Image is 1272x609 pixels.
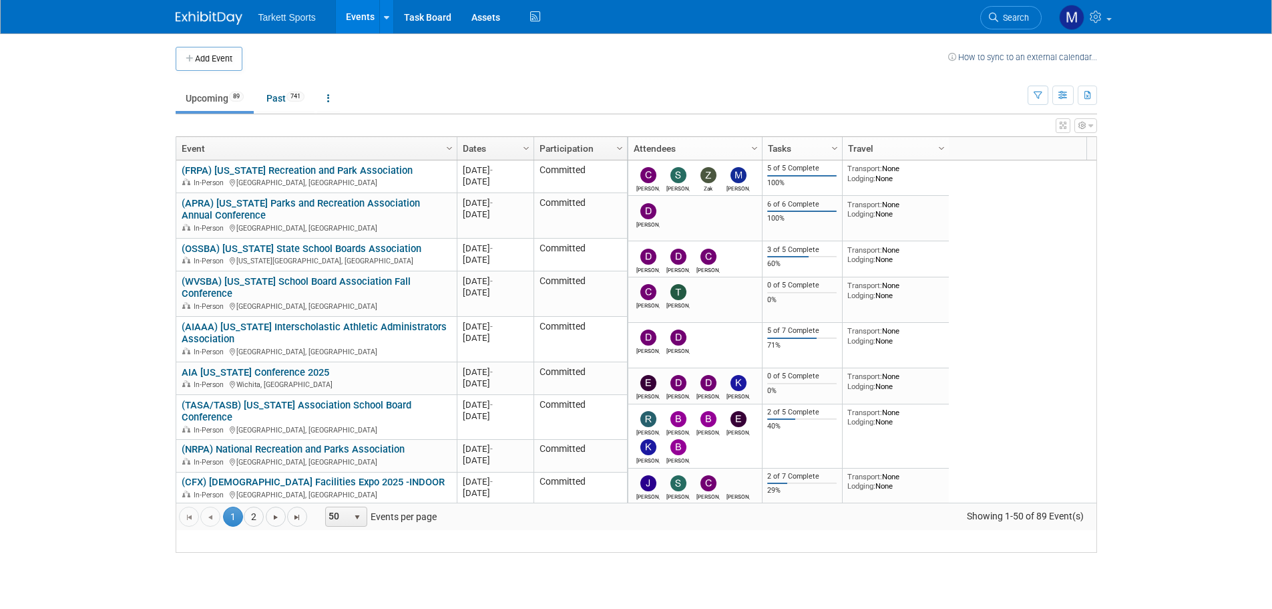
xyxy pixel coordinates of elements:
a: Column Settings [612,137,627,157]
td: Committed [534,440,627,473]
a: Travel [848,137,940,160]
div: 0 of 5 Complete [767,372,837,381]
a: Search [980,6,1042,29]
img: In-Person Event [182,302,190,309]
div: Dennis Regan [666,265,690,273]
a: (WVSBA) [US_STATE] School Board Association Fall Conference [182,275,411,300]
div: [GEOGRAPHIC_DATA], [GEOGRAPHIC_DATA] [182,456,451,467]
img: In-Person Event [182,348,190,354]
div: [DATE] [463,176,527,187]
div: Ryan McMahan [726,491,750,500]
span: In-Person [194,491,228,499]
span: - [490,276,493,286]
div: [DATE] [463,366,527,378]
div: [GEOGRAPHIC_DATA], [GEOGRAPHIC_DATA] [182,222,451,233]
span: Events per page [308,507,450,527]
div: None None [847,472,943,491]
span: Transport: [847,472,882,481]
td: Committed [534,239,627,271]
span: - [490,322,493,332]
a: Column Settings [934,137,949,157]
a: (FRPA) [US_STATE] Recreation and Park Association [182,164,413,176]
span: Lodging: [847,336,875,346]
div: None None [847,372,943,391]
div: [DATE] [463,209,527,220]
img: Brandon Parrott [670,439,686,455]
a: Go to the previous page [200,507,220,527]
a: Go to the next page [266,507,286,527]
div: None None [847,408,943,427]
span: - [490,477,493,487]
td: Committed [534,395,627,440]
div: None None [847,200,943,219]
span: Transport: [847,200,882,209]
td: Committed [534,193,627,239]
a: Column Settings [827,137,842,157]
span: Go to the previous page [205,512,216,523]
div: Chris Wedge [636,183,660,192]
a: 2 [244,507,264,527]
span: - [490,367,493,377]
div: 5 of 5 Complete [767,164,837,173]
div: [DATE] [463,443,527,455]
div: 3 of 5 Complete [767,245,837,255]
span: - [490,243,493,253]
div: Kelsey Hunter [726,391,750,400]
span: In-Person [194,178,228,187]
a: Event [182,137,448,160]
span: Column Settings [521,143,532,154]
div: David Ross [696,391,720,400]
span: In-Person [194,458,228,467]
span: Lodging: [847,174,875,183]
img: David Ross [640,249,656,265]
span: Showing 1-50 of 89 Event(s) [954,507,1096,525]
span: In-Person [194,224,228,233]
div: Eric Lutz [726,427,750,436]
img: Kevin Fontaine [640,439,656,455]
span: Column Settings [749,143,760,154]
div: [DATE] [463,455,527,466]
div: 100% [767,214,837,223]
span: Search [998,13,1029,23]
div: [DATE] [463,378,527,389]
div: None None [847,164,943,183]
span: In-Person [194,257,228,265]
a: (APRA) [US_STATE] Parks and Recreation Association Annual Conference [182,197,420,222]
div: [DATE] [463,332,527,344]
span: 1 [223,507,243,527]
a: Attendees [634,137,753,160]
a: AIA [US_STATE] Conference 2025 [182,366,329,378]
div: [DATE] [463,399,527,410]
img: Ryan McMahan [730,475,747,491]
div: Chris Wedge [696,491,720,500]
div: [GEOGRAPHIC_DATA], [GEOGRAPHIC_DATA] [182,489,451,500]
div: 0% [767,295,837,305]
div: [GEOGRAPHIC_DATA], [GEOGRAPHIC_DATA] [182,346,451,357]
a: (OSSBA) [US_STATE] State School Boards Association [182,243,421,255]
div: None None [847,245,943,265]
span: Lodging: [847,209,875,219]
a: Participation [540,137,618,160]
span: Column Settings [936,143,947,154]
div: 40% [767,422,837,431]
img: Dennis Regan [670,249,686,265]
div: [US_STATE][GEOGRAPHIC_DATA], [GEOGRAPHIC_DATA] [182,255,451,266]
div: 100% [767,178,837,188]
div: Trent Gabbert [666,300,690,309]
span: Go to the last page [292,512,302,523]
a: Tasks [768,137,833,160]
a: Column Settings [442,137,457,157]
span: 50 [326,507,349,526]
a: Go to the last page [287,507,307,527]
img: Dennis Regan [670,375,686,391]
span: Lodging: [847,291,875,300]
img: David Ross [700,375,716,391]
img: Bryan Cox [700,411,716,427]
img: Kelsey Hunter [730,375,747,391]
div: Mathieu Martel [726,183,750,192]
div: Dennis Regan [666,391,690,400]
span: Lodging: [847,382,875,391]
div: [DATE] [463,410,527,422]
img: Serge Silva [670,167,686,183]
span: Lodging: [847,417,875,427]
